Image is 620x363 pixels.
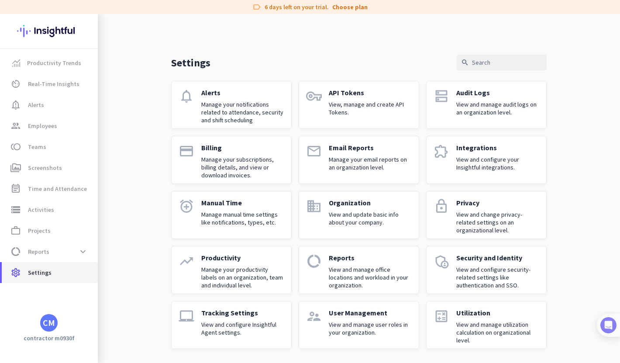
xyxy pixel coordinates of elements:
[28,162,62,173] span: Screenshots
[457,55,547,70] input: Search
[28,267,52,278] span: Settings
[434,143,449,159] i: extension
[201,100,284,124] p: Manage your notifications related to attendance, security and shift scheduling
[456,253,539,262] p: Security and Identity
[10,162,21,173] i: perm_media
[434,198,449,214] i: lock
[329,143,412,152] p: Email Reports
[456,266,539,289] p: View and configure security-related settings like authentication and SSO.
[456,100,539,116] p: View and manage audit logs on an organization level.
[34,210,118,228] button: Add your employees
[201,266,284,289] p: Manage your productivity labels on an organization, team and individual level.
[456,143,539,152] p: Integrations
[456,198,539,207] p: Privacy
[28,204,54,215] span: Activities
[2,52,98,73] a: menu-itemProductivity Trends
[75,244,91,259] button: expand_more
[306,88,322,104] i: vpn_key
[48,94,144,103] div: [PERSON_NAME] from Insightful
[28,246,49,257] span: Reports
[434,308,449,324] i: calculate
[332,3,368,11] a: Choose plan
[2,241,98,262] a: data_usageReportsexpand_more
[10,246,21,257] i: data_usage
[2,199,98,220] a: storageActivities
[426,136,547,184] a: extensionIntegrationsView and configure your Insightful integrations.
[9,115,31,124] p: 4 steps
[306,143,322,159] i: email
[10,267,21,278] i: settings
[2,157,98,178] a: perm_mediaScreenshots
[43,318,55,327] div: CM
[600,317,617,333] img: Intercom Logo
[153,3,169,19] div: Close
[28,183,87,194] span: Time and Attendance
[10,142,21,152] i: toll
[329,211,412,226] p: View and update basic info about your company.
[299,81,419,129] a: vpn_keyAPI TokensView, manage and create API Tokens.
[299,136,419,184] a: emailEmail ReportsManage your email reports on an organization level.
[102,294,116,301] span: Help
[17,14,81,48] img: Insightful logo
[2,220,98,241] a: work_outlineProjects
[12,65,162,86] div: You're just a few steps away from completing the essential app setup
[456,156,539,171] p: View and configure your Insightful integrations.
[306,198,322,214] i: domain
[10,79,21,89] i: av_timer
[329,253,412,262] p: Reports
[329,156,412,171] p: Manage your email reports on an organization level.
[426,191,547,239] a: lockPrivacyView and change privacy-related settings on an organizational level.
[143,294,162,301] span: Tasks
[201,198,284,207] p: Manual Time
[31,91,45,105] img: Profile image for Tamara
[34,152,148,161] div: Add employees
[10,225,21,236] i: work_outline
[28,100,44,110] span: Alerts
[179,143,194,159] i: payment
[171,136,292,184] a: paymentBillingManage your subscriptions, billing details, and view or download invoices.
[2,115,98,136] a: groupEmployees
[201,143,284,152] p: Billing
[16,249,158,269] div: 2Initial tracking settings and how to edit them
[2,178,98,199] a: event_noteTime and Attendance
[16,149,158,163] div: 1Add employees
[306,253,322,269] i: data_usage
[171,246,292,294] a: trending_upProductivityManage your productivity labels on an organization, team and individual le...
[434,88,449,104] i: dns
[426,246,547,294] a: admin_panel_settingsSecurity and IdentityView and configure security-related settings like authen...
[2,136,98,157] a: tollTeams
[461,59,469,66] i: search
[329,308,412,317] p: User Management
[12,34,162,65] div: 🎊 Welcome to Insightful! 🎊
[306,308,322,324] i: supervisor_account
[27,58,81,68] span: Productivity Trends
[329,88,412,97] p: API Tokens
[111,115,166,124] p: About 10 minutes
[252,3,261,11] i: label
[171,191,292,239] a: alarm_addManual TimeManage manual time settings like notifications, types, etc.
[10,121,21,131] i: group
[456,321,539,344] p: View and manage utilization calculation on organizational level.
[299,191,419,239] a: domainOrganizationView and update basic info about your company.
[201,211,284,226] p: Manage manual time settings like notifications, types, etc.
[329,198,412,207] p: Organization
[12,59,20,67] img: menu-item
[201,321,284,336] p: View and configure Insightful Agent settings.
[171,301,292,349] a: laptop_macTracking SettingsView and configure Insightful Agent settings.
[2,262,98,283] a: settingsSettings
[74,4,102,19] h1: Tasks
[329,266,412,289] p: View and manage office locations and workload in your organization.
[28,121,57,131] span: Employees
[434,253,449,269] i: admin_panel_settings
[179,88,194,104] i: notifications
[28,142,46,152] span: Teams
[51,294,81,301] span: Messages
[179,198,194,214] i: alarm_add
[329,100,412,116] p: View, manage and create API Tokens.
[426,81,547,129] a: dnsAudit LogsView and manage audit logs on an organization level.
[179,308,194,324] i: laptop_mac
[201,88,284,97] p: Alerts
[426,301,547,349] a: calculateUtilizationView and manage utilization calculation on organizational level.
[34,252,148,269] div: Initial tracking settings and how to edit them
[171,81,292,129] a: notificationsAlertsManage your notifications related to attendance, security and shift scheduling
